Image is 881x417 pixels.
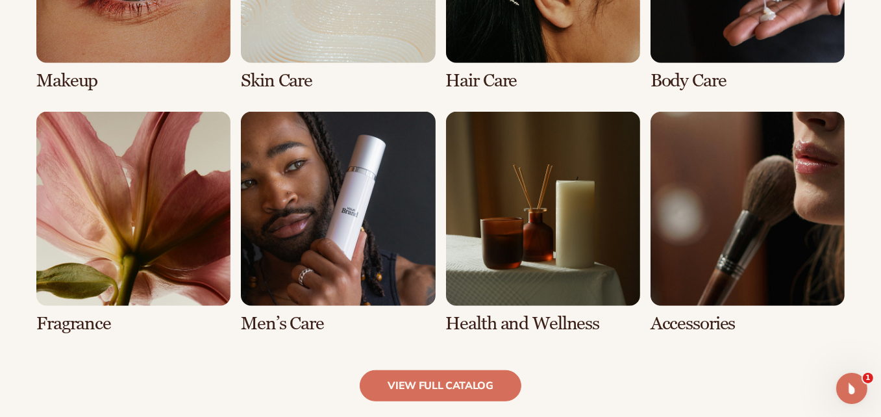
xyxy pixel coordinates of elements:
h3: Hair Care [446,71,640,91]
div: 6 / 8 [241,112,435,334]
div: 5 / 8 [36,112,230,334]
iframe: Intercom live chat [836,373,867,404]
div: 7 / 8 [446,112,640,334]
div: 8 / 8 [651,112,845,334]
span: 1 [863,373,873,383]
a: view full catalog [360,370,521,401]
h3: Body Care [651,71,845,91]
h3: Makeup [36,71,230,91]
h3: Skin Care [241,71,435,91]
